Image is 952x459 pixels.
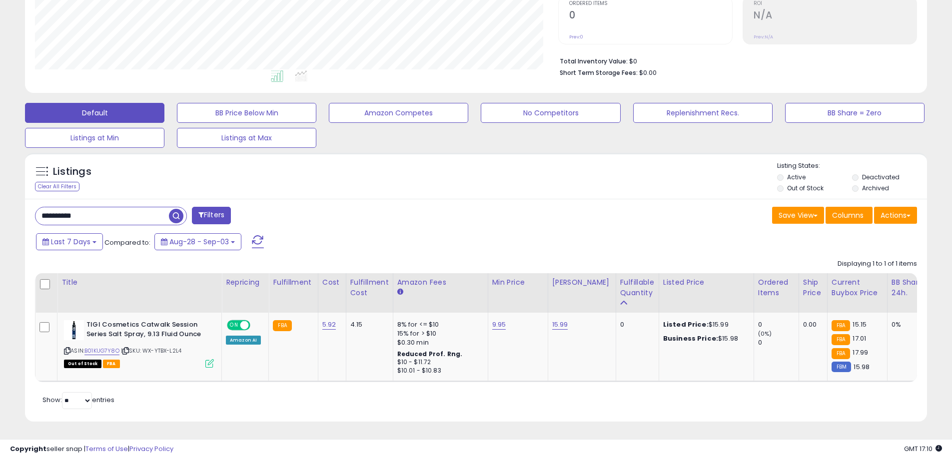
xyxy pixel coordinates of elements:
button: No Competitors [481,103,620,123]
span: All listings that are currently out of stock and unavailable for purchase on Amazon [64,360,101,368]
b: Listed Price: [663,320,709,329]
h5: Listings [53,165,91,179]
label: Active [787,173,806,181]
button: Save View [772,207,824,224]
div: $10.01 - $10.83 [397,367,480,375]
div: 15% for > $10 [397,329,480,338]
div: Amazon AI [226,336,261,345]
small: FBA [832,348,850,359]
span: Last 7 Days [51,237,90,247]
button: BB Share = Zero [785,103,925,123]
label: Deactivated [862,173,900,181]
p: Listing States: [777,161,927,171]
div: Amazon Fees [397,277,484,288]
b: Short Term Storage Fees: [560,68,638,77]
div: Ordered Items [758,277,795,298]
div: Fulfillable Quantity [620,277,655,298]
span: Aug-28 - Sep-03 [169,237,229,247]
div: Displaying 1 to 1 of 1 items [838,259,917,269]
button: BB Price Below Min [177,103,316,123]
div: Title [61,277,217,288]
span: Show: entries [42,395,114,405]
small: Prev: N/A [754,34,773,40]
div: Fulfillment Cost [350,277,389,298]
small: FBA [832,334,850,345]
span: Ordered Items [569,1,732,6]
label: Archived [862,184,889,192]
b: Reduced Prof. Rng. [397,350,463,358]
span: | SKU: WX-YTBX-L2L4 [121,347,181,355]
div: 8% for <= $10 [397,320,480,329]
span: 2025-09-11 17:10 GMT [904,444,942,454]
small: FBA [273,320,291,331]
small: Amazon Fees. [397,288,403,297]
h2: N/A [754,9,917,23]
div: Fulfillment [273,277,313,288]
button: Default [25,103,164,123]
button: Last 7 Days [36,233,103,250]
span: 17.99 [853,348,868,357]
span: Columns [832,210,864,220]
button: Listings at Min [25,128,164,148]
h2: 0 [569,9,732,23]
button: Aug-28 - Sep-03 [154,233,241,250]
small: (0%) [758,330,772,338]
strong: Copyright [10,444,46,454]
div: 0 [758,338,799,347]
div: Min Price [492,277,544,288]
a: 5.92 [322,320,336,330]
div: $15.99 [663,320,746,329]
button: Listings at Max [177,128,316,148]
a: B01KUG7Y8O [84,347,119,355]
a: Terms of Use [85,444,128,454]
div: [PERSON_NAME] [552,277,612,288]
a: 15.99 [552,320,568,330]
div: Current Buybox Price [832,277,883,298]
div: BB Share 24h. [892,277,928,298]
small: FBA [832,320,850,331]
div: 0% [892,320,925,329]
div: Cost [322,277,342,288]
div: 0.00 [803,320,820,329]
span: 15.98 [854,362,870,372]
div: 0 [620,320,651,329]
b: TIGI Cosmetics Catwalk Session Series Salt Spray, 9.13 Fluid Ounce [86,320,208,341]
span: ON [228,321,240,330]
div: $0.30 min [397,338,480,347]
div: ASIN: [64,320,214,367]
span: OFF [249,321,265,330]
div: Listed Price [663,277,750,288]
span: $0.00 [639,68,657,77]
button: Actions [874,207,917,224]
button: Amazon Competes [329,103,468,123]
a: Privacy Policy [129,444,173,454]
b: Business Price: [663,334,718,343]
img: 31tnUNrG-6L._SL40_.jpg [64,320,84,340]
button: Replenishment Recs. [633,103,773,123]
button: Filters [192,207,231,224]
div: 4.15 [350,320,385,329]
li: $0 [560,54,910,66]
div: Repricing [226,277,264,288]
span: 15.15 [853,320,867,329]
span: 17.01 [853,334,866,343]
span: ROI [754,1,917,6]
small: FBM [832,362,851,372]
small: Prev: 0 [569,34,583,40]
a: 9.95 [492,320,506,330]
div: Clear All Filters [35,182,79,191]
div: Ship Price [803,277,823,298]
div: seller snap | | [10,445,173,454]
span: FBA [103,360,120,368]
b: Total Inventory Value: [560,57,628,65]
button: Columns [826,207,873,224]
div: $15.98 [663,334,746,343]
div: 0 [758,320,799,329]
label: Out of Stock [787,184,824,192]
div: $10 - $11.72 [397,358,480,367]
span: Compared to: [104,238,150,247]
